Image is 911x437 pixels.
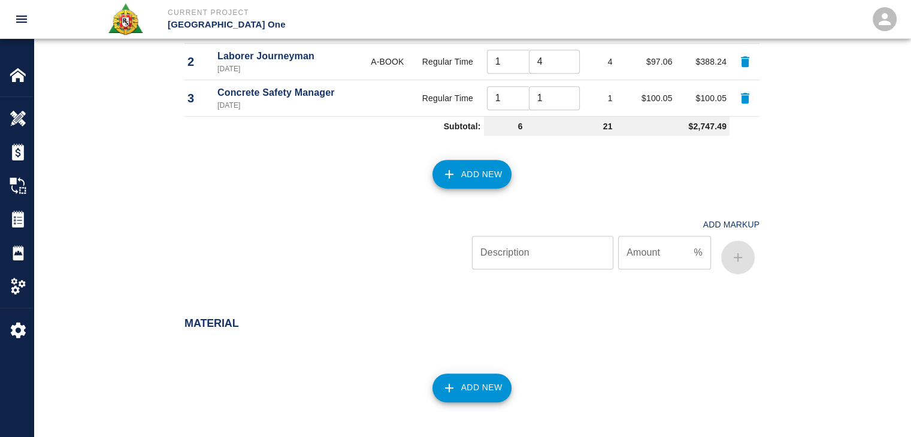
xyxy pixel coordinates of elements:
[526,116,616,136] td: 21
[616,43,676,80] td: $97.06
[184,116,484,136] td: Subtotal:
[676,80,730,116] td: $100.05
[187,53,211,71] p: 2
[184,317,759,330] h2: Material
[851,380,911,437] iframe: Chat Widget
[364,43,411,80] td: A-BOOK
[432,160,512,189] button: Add New
[574,43,616,80] td: 4
[694,245,702,260] p: %
[616,116,730,136] td: $2,747.49
[703,220,759,230] h4: Add Markup
[484,116,526,136] td: 6
[107,2,144,36] img: Roger & Sons Concrete
[411,43,484,80] td: Regular Time
[217,63,361,74] p: [DATE]
[168,7,520,18] p: Current Project
[676,43,730,80] td: $388.24
[217,100,361,111] p: [DATE]
[187,89,211,107] p: 3
[574,80,616,116] td: 1
[217,86,361,100] p: Concrete Safety Manager
[411,80,484,116] td: Regular Time
[616,80,676,116] td: $100.05
[432,374,512,402] button: Add New
[217,49,361,63] p: Laborer Journeyman
[168,18,520,32] p: [GEOGRAPHIC_DATA] One
[7,5,36,34] button: open drawer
